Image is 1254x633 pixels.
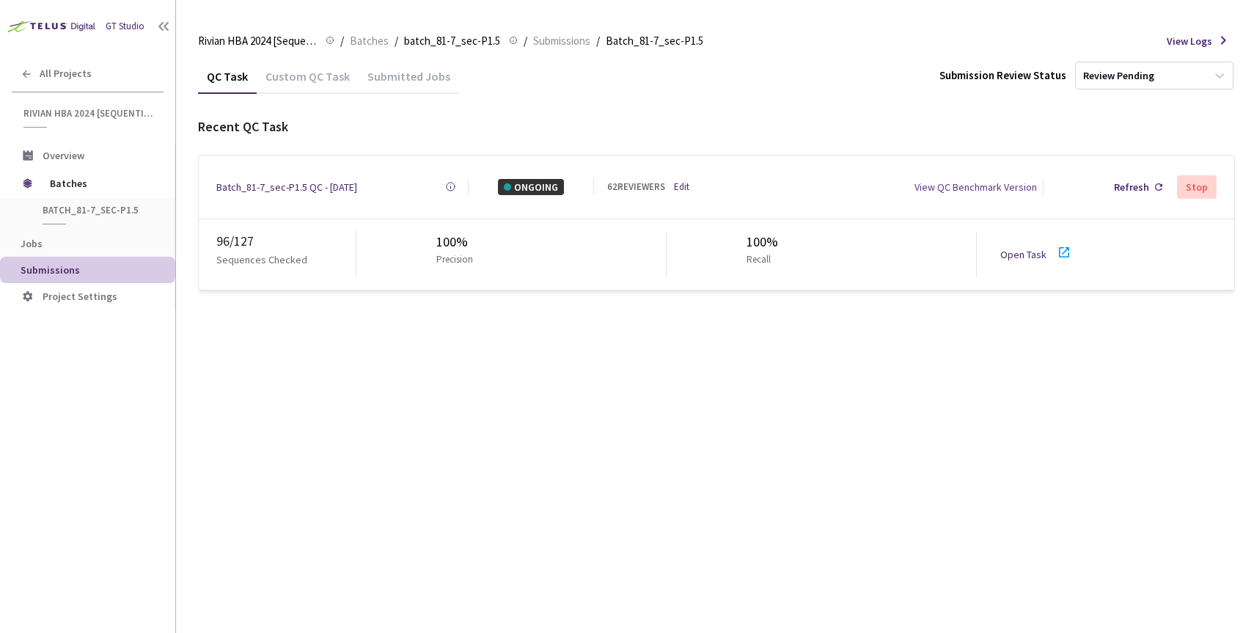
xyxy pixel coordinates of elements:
[404,32,500,50] span: batch_81-7_sec-P1.5
[198,69,257,94] div: QC Task
[530,32,593,48] a: Submissions
[106,19,144,34] div: GT Studio
[347,32,392,48] a: Batches
[359,69,459,94] div: Submitted Jobs
[607,180,665,194] div: 62 REVIEWERS
[21,237,43,250] span: Jobs
[524,32,527,50] li: /
[1114,179,1149,195] div: Refresh
[1083,69,1154,83] div: Review Pending
[216,231,356,252] div: 96 / 127
[596,32,600,50] li: /
[395,32,398,50] li: /
[50,169,150,198] span: Batches
[21,263,80,277] span: Submissions
[674,180,689,194] a: Edit
[23,107,155,120] span: Rivian HBA 2024 [Sequential]
[436,252,473,267] p: Precision
[498,179,564,195] div: ONGOING
[216,179,357,195] a: Batch_81-7_sec-P1.5 QC - [DATE]
[43,204,151,216] span: batch_81-7_sec-P1.5
[257,69,359,94] div: Custom QC Task
[350,32,389,50] span: Batches
[1000,248,1046,261] a: Open Task
[1167,33,1212,49] span: View Logs
[340,32,344,50] li: /
[747,232,778,252] div: 100%
[747,252,772,267] p: Recall
[606,32,703,50] span: Batch_81-7_sec-P1.5
[939,67,1066,84] div: Submission Review Status
[1186,181,1208,193] div: Stop
[43,149,84,162] span: Overview
[198,32,317,50] span: Rivian HBA 2024 [Sequential]
[43,290,117,303] span: Project Settings
[216,252,307,268] p: Sequences Checked
[198,117,1235,137] div: Recent QC Task
[40,67,92,80] span: All Projects
[533,32,590,50] span: Submissions
[914,179,1037,195] div: View QC Benchmark Version
[436,232,479,252] div: 100%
